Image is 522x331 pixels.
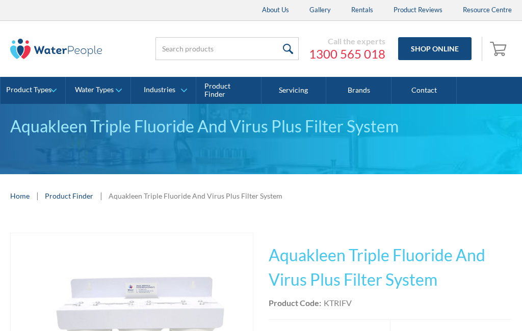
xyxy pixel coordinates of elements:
[98,189,103,202] div: |
[155,37,299,60] input: Search products
[10,39,102,59] img: The Water People
[262,77,327,104] a: Servicing
[391,77,457,104] a: Contact
[45,190,93,201] a: Product Finder
[66,77,130,104] a: Water Types
[35,189,40,202] div: |
[144,86,175,94] div: Industries
[487,37,512,61] a: Open cart
[309,46,385,62] a: 1300 565 018
[75,86,114,94] div: Water Types
[398,37,472,60] a: Shop Online
[10,114,512,139] div: Aquakleen Triple Fluoride And Virus Plus Filter System
[490,40,509,57] img: shopping cart
[324,297,352,309] div: KTRIFV
[309,36,385,46] div: Call the experts
[1,77,65,104] a: Product Types
[326,77,391,104] a: Brands
[131,77,196,104] a: Industries
[269,243,512,292] h1: Aquakleen Triple Fluoride And Virus Plus Filter System
[109,190,282,201] div: Aquakleen Triple Fluoride And Virus Plus Filter System
[269,298,321,308] strong: Product Code:
[196,77,262,104] a: Product Finder
[10,190,30,201] a: Home
[6,86,51,94] div: Product Types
